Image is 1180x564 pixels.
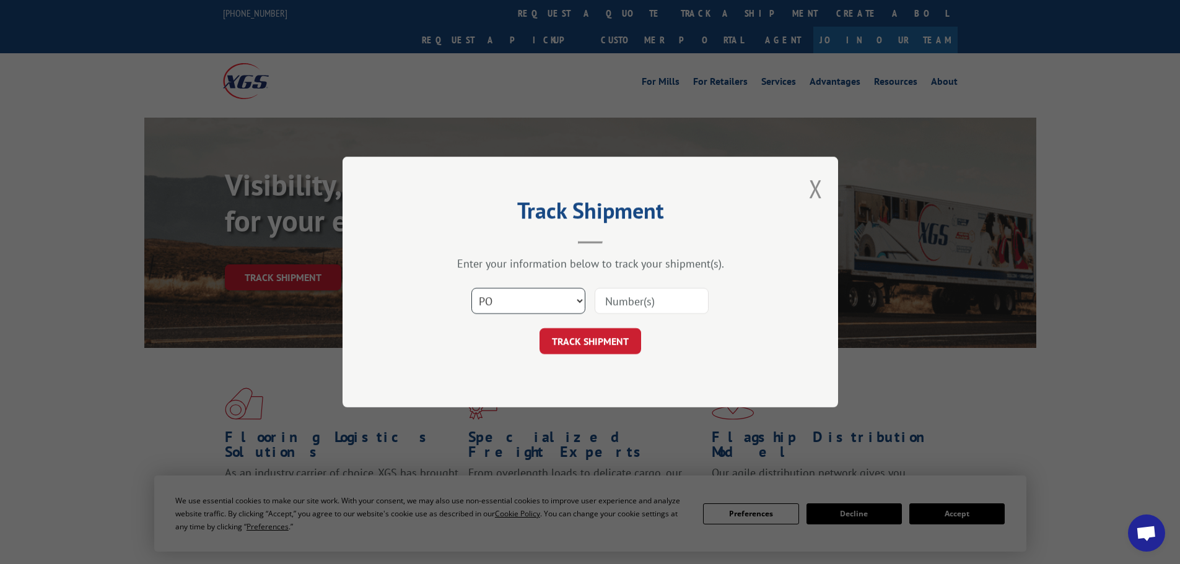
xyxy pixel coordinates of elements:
h2: Track Shipment [404,202,776,225]
button: Close modal [809,172,823,205]
button: TRACK SHIPMENT [540,328,641,354]
div: Open chat [1128,514,1165,552]
div: Enter your information below to track your shipment(s). [404,256,776,271]
input: Number(s) [595,288,709,314]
